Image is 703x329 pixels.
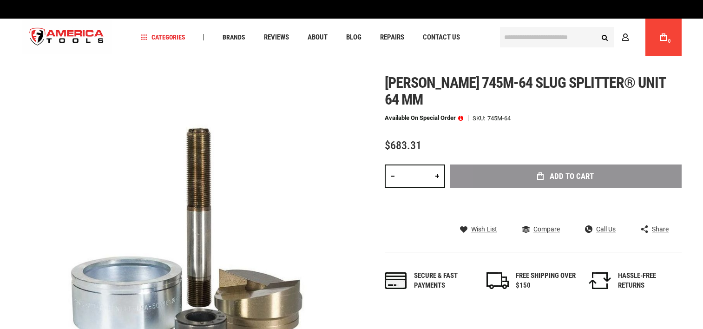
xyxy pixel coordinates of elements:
img: payments [385,272,407,289]
span: 0 [668,39,671,44]
span: Call Us [596,226,616,232]
span: Blog [346,34,361,41]
p: Available on Special Order [385,115,463,121]
img: shipping [486,272,509,289]
span: $683.31 [385,139,421,152]
a: Contact Us [419,31,464,44]
strong: SKU [473,115,487,121]
span: Share [652,226,669,232]
span: Contact Us [423,34,460,41]
a: Reviews [260,31,293,44]
a: Categories [137,31,190,44]
span: Brands [223,34,245,40]
span: Categories [141,34,185,40]
a: About [303,31,332,44]
span: Repairs [380,34,404,41]
span: Wish List [471,226,497,232]
button: Search [596,28,614,46]
div: HASSLE-FREE RETURNS [618,271,678,291]
a: Wish List [460,225,497,233]
span: [PERSON_NAME] 745m-64 slug splitter® unit 64 mm [385,74,666,108]
a: Blog [342,31,366,44]
span: About [308,34,328,41]
span: Reviews [264,34,289,41]
a: store logo [22,20,112,55]
div: 745M-64 [487,115,511,121]
div: Secure & fast payments [414,271,474,291]
span: Compare [533,226,560,232]
img: America Tools [22,20,112,55]
a: 0 [655,19,672,56]
a: Call Us [585,225,616,233]
a: Brands [218,31,250,44]
img: returns [589,272,611,289]
div: FREE SHIPPING OVER $150 [516,271,576,291]
a: Compare [522,225,560,233]
a: Repairs [376,31,408,44]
